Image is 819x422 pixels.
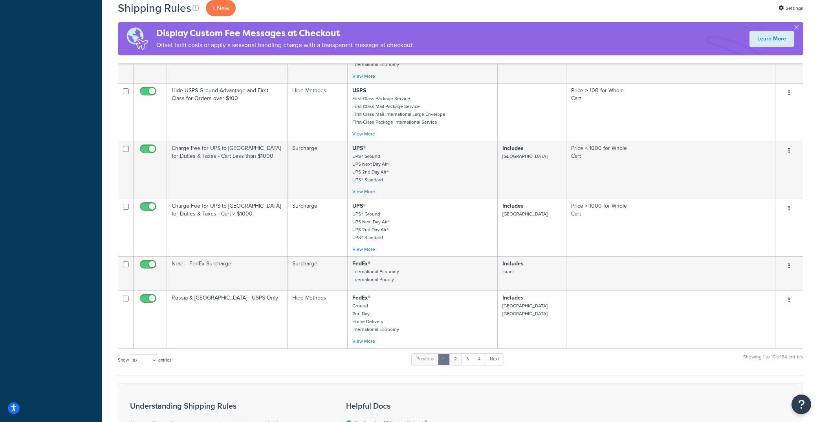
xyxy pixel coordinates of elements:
small: [GEOGRAPHIC_DATA] [502,153,548,160]
a: View More [352,130,375,137]
strong: Includes [502,294,524,302]
small: UPS® Ground UPS Next Day Air® UPS 2nd Day Air® UPS® Standard [352,153,390,183]
strong: USPS [352,86,366,95]
td: Hide USPS Ground Advantage and First Class for Orders over $100 [167,83,288,141]
a: 3 [461,353,474,365]
small: UPS® Ground UPS Next Day Air® UPS 2nd Day Air® UPS® Standard [352,210,390,241]
td: Hide Methods [288,83,347,141]
h4: Display Custom Fee Messages at Checkout [156,27,414,40]
a: View More [352,188,375,195]
p: Offset tariff costs or apply a seasonal handling charge with a transparent message at checkout. [156,40,414,51]
td: Charge Fee for UPS to [GEOGRAPHIC_DATA] for Duties & Taxes - Cart > $1000. [167,199,288,256]
h1: Shipping Rules [118,0,191,16]
small: [GEOGRAPHIC_DATA] [502,210,548,217]
td: Surcharge [288,141,347,199]
a: View More [352,338,375,345]
strong: FedEx® [352,259,370,268]
a: Settings [779,3,803,14]
button: Open Resource Center [792,395,811,414]
strong: FedEx® [352,294,370,302]
td: Price > 1000 for Whole Cart [566,199,635,256]
td: Price < 1000 for Whole Cart [566,141,635,199]
a: View More [352,73,375,80]
strong: Includes [502,202,524,210]
td: Hide Methods [288,290,347,348]
h3: Understanding Shipping Rules [130,402,326,410]
strong: UPS® [352,144,366,152]
td: Israel - FedEx Surcharge [167,256,288,290]
td: Surcharge [288,199,347,256]
img: duties-banner-06bc72dcb5fe05cb3f9472aba00be2ae8eb53ab6f0d8bb03d382ba314ac3c341.png [118,22,156,55]
strong: Includes [502,259,524,268]
td: Surcharge [288,256,347,290]
a: 4 [473,353,486,365]
small: Ground 2nd Day Home Delivery International Economy [352,302,399,333]
td: Russia & [GEOGRAPHIC_DATA] - USPS Only [167,290,288,348]
a: Next [485,353,504,365]
a: View More [352,246,375,253]
small: Israel [502,268,514,275]
div: Showing 1 to 10 of 34 entries [743,353,803,369]
h3: Helpful Docs [346,402,475,410]
label: Show entries [118,354,171,366]
a: 2 [449,353,462,365]
small: [GEOGRAPHIC_DATA] [GEOGRAPHIC_DATA] [502,302,548,317]
td: Charge Fee for UPS to [GEOGRAPHIC_DATA] for Duties & Taxes - Cart Less than $1000 [167,141,288,199]
strong: Includes [502,144,524,152]
td: Price ≥ 100 for Whole Cart [566,83,635,141]
strong: UPS® [352,202,366,210]
small: First-Class Package Service First-Class Mail Package Service First-Class Mail International Large... [352,95,445,126]
small: International Economy International Priority [352,268,399,283]
a: Learn More [749,31,794,47]
select: Showentries [129,354,158,366]
a: Previous [411,353,439,365]
a: 1 [438,353,450,365]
